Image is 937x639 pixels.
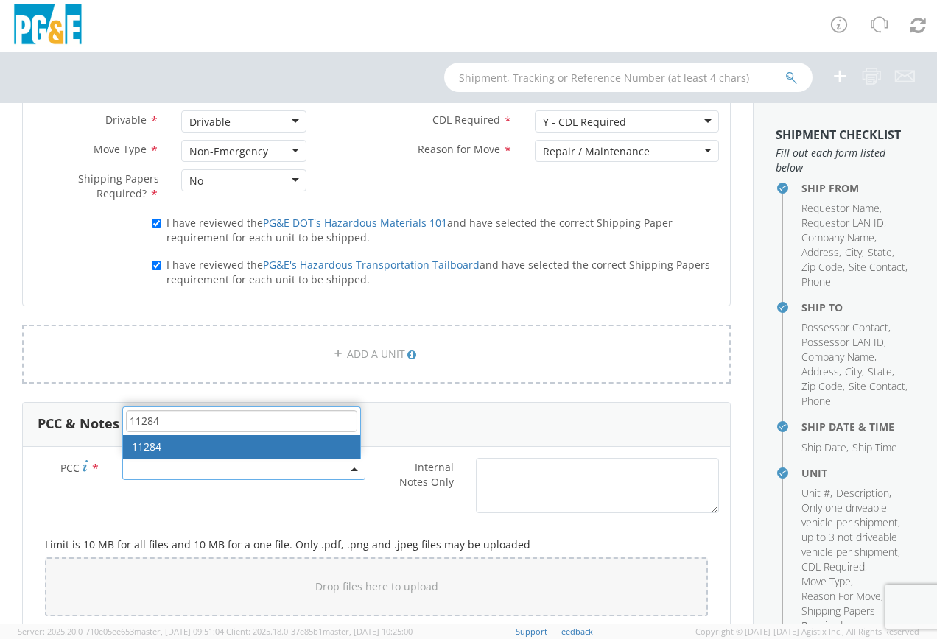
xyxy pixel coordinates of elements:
[801,559,867,574] li: ,
[776,127,901,143] strong: Shipment Checklist
[166,258,710,286] span: I have reviewed the and have selected the correct Shipping Papers requirement for each unit to be...
[11,4,85,48] img: pge-logo-06675f144f4cfa6a6814.png
[801,350,877,364] li: ,
[801,335,884,349] span: Possessor LAN ID
[801,350,874,364] span: Company Name
[557,626,593,637] a: Feedback
[801,260,845,275] li: ,
[801,604,911,633] li: ,
[543,115,626,130] div: Y - CDL Required
[849,379,905,393] span: Site Contact
[134,626,224,637] span: master, [DATE] 09:51:04
[94,142,147,156] span: Move Type
[263,216,447,230] a: PG&E DOT's Hazardous Materials 101
[801,201,882,216] li: ,
[432,113,500,127] span: CDL Required
[849,260,908,275] li: ,
[695,626,919,638] span: Copyright © [DATE]-[DATE] Agistix Inc., All Rights Reserved
[263,258,480,272] a: PG&E's Hazardous Transportation Tailboard
[801,589,883,604] li: ,
[801,486,830,500] span: Unit #
[189,174,203,188] div: No
[801,335,886,350] li: ,
[801,201,880,215] span: Requestor Name
[776,146,915,175] span: Fill out each form listed below
[868,245,894,260] li: ,
[801,216,886,230] li: ,
[801,275,831,289] span: Phone
[801,440,849,455] li: ,
[801,604,875,632] span: Shipping Papers Required
[801,245,841,260] li: ,
[22,325,731,384] a: ADD A UNIT
[801,302,915,313] h4: Ship To
[105,113,147,127] span: Drivable
[801,559,865,573] span: CDL Required
[852,440,897,454] span: Ship Time
[399,460,454,489] span: Internal Notes Only
[801,501,900,559] span: Only one driveable vehicle per shipment, up to 3 not driveable vehicle per shipment
[849,260,905,274] span: Site Contact
[845,245,862,259] span: City
[444,63,813,92] input: Shipment, Tracking or Reference Number (at least 4 chars)
[868,364,892,378] span: State
[801,260,843,274] span: Zip Code
[801,589,881,603] span: Reason For Move
[801,574,851,588] span: Move Type
[836,486,889,500] span: Description
[801,379,843,393] span: Zip Code
[801,440,846,454] span: Ship Date
[801,379,845,394] li: ,
[226,626,413,637] span: Client: 2025.18.0-37e85b1
[152,261,161,270] input: I have reviewed thePG&E's Hazardous Transportation Tailboardand have selected the correct Shippin...
[516,626,547,637] a: Support
[801,421,915,432] h4: Ship Date & Time
[868,245,892,259] span: State
[836,486,891,501] li: ,
[315,579,438,593] span: Drop files here to upload
[801,364,839,378] span: Address
[189,115,231,130] div: Drivable
[323,626,413,637] span: master, [DATE] 10:25:00
[801,501,911,559] li: ,
[543,144,650,159] div: Repair / Maintenance
[845,245,864,260] li: ,
[801,216,884,230] span: Requestor LAN ID
[801,230,877,245] li: ,
[801,320,888,334] span: Possessor Contact
[801,486,832,501] li: ,
[18,626,224,637] span: Server: 2025.20.0-710e05ee653
[845,364,862,378] span: City
[801,245,839,259] span: Address
[78,172,159,200] span: Shipping Papers Required?
[60,461,80,475] span: PCC
[38,417,119,431] h3: PCC & Notes
[801,364,841,379] li: ,
[868,364,894,379] li: ,
[801,574,853,589] li: ,
[166,216,673,244] span: I have reviewed the and have selected the correct Shipping Paper requirement for each unit to be ...
[152,219,161,228] input: I have reviewed thePG&E DOT's Hazardous Materials 101and have selected the correct Shipping Paper...
[801,183,915,194] h4: Ship From
[418,142,500,156] span: Reason for Move
[801,467,915,479] h4: Unit
[801,394,831,408] span: Phone
[45,539,708,550] h5: Limit is 10 MB for all files and 10 MB for a one file. Only .pdf, .png and .jpeg files may be upl...
[845,364,864,379] li: ,
[801,230,874,244] span: Company Name
[849,379,908,394] li: ,
[801,320,891,335] li: ,
[123,435,360,459] li: 11284
[189,144,268,159] div: Non-Emergency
